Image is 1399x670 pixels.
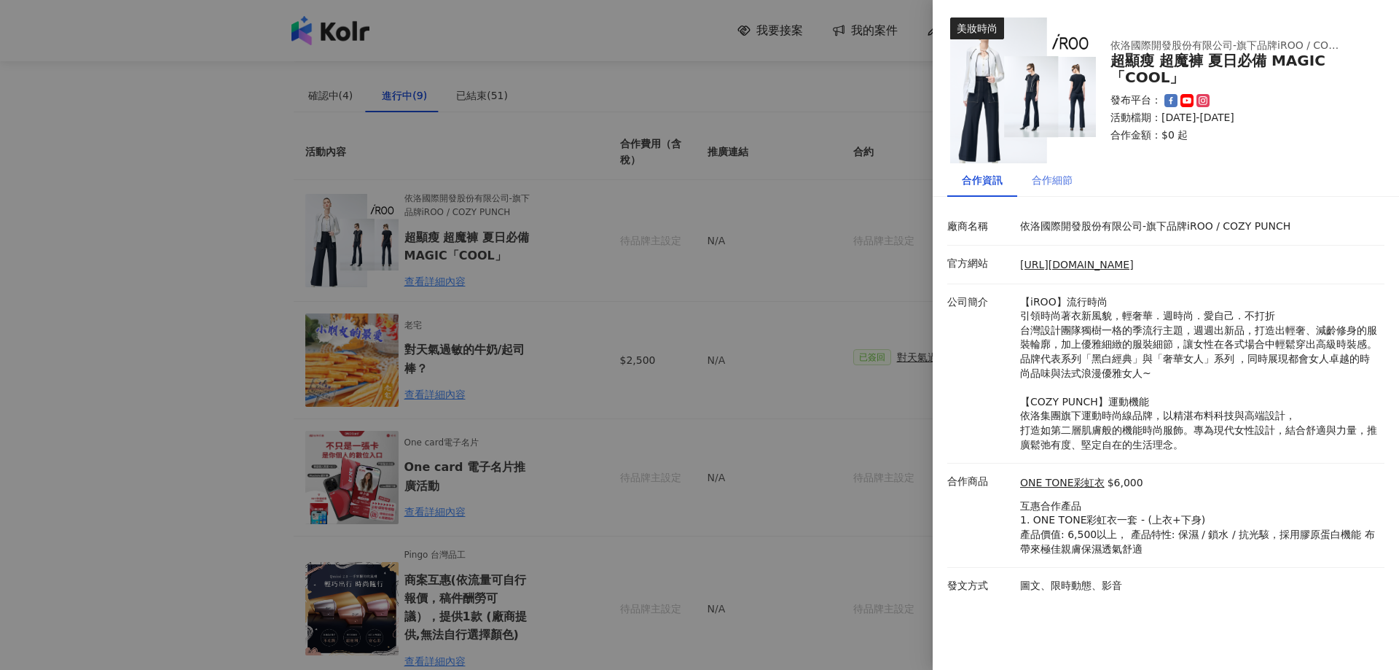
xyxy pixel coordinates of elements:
[950,17,1096,163] img: ONE TONE彩虹衣
[1110,93,1161,108] p: 發布平台：
[1108,476,1143,491] p: $6,000
[947,257,1013,271] p: 官方網站
[1020,476,1105,491] a: ONE TONE彩虹衣
[1110,111,1367,125] p: 活動檔期：[DATE]-[DATE]
[950,17,1004,39] div: 美妝時尚
[1020,499,1377,556] p: 互惠合作產品 1. ONE TONE彩虹衣一套 - (上衣+下身) 產品價值: 6,500以上， 產品特性: 保濕 / 鎖水 / 抗光駭，採用膠原蛋白機能 布帶來極佳親膚保濕透氣舒適
[1110,128,1367,143] p: 合作金額： $0 起
[1110,39,1344,53] div: 依洛國際開發股份有限公司-旗下品牌iROO / COZY PUNCH
[1110,52,1367,86] div: 超顯瘦 超魔褲 夏日必備 MAGIC「COOL」
[947,475,1013,489] p: 合作商品
[1020,295,1377,453] p: 【iROO】流行時尚 引領時尚著衣新風貌，輕奢華．週時尚．愛自己．不打折 台灣設計團隊獨樹一格的季流行主題，週週出新品，打造出輕奢、減齡修身的服裝輪廓，加上優雅細緻的服裝細節，讓女性在各式場合中...
[1020,579,1377,593] p: 圖文、限時動態、影音
[1020,259,1134,270] a: [URL][DOMAIN_NAME]
[947,295,1013,310] p: 公司簡介
[1032,172,1073,188] div: 合作細節
[962,172,1003,188] div: 合作資訊
[947,579,1013,593] p: 發文方式
[947,219,1013,234] p: 廠商名稱
[1020,219,1377,234] p: 依洛國際開發股份有限公司-旗下品牌iROO / COZY PUNCH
